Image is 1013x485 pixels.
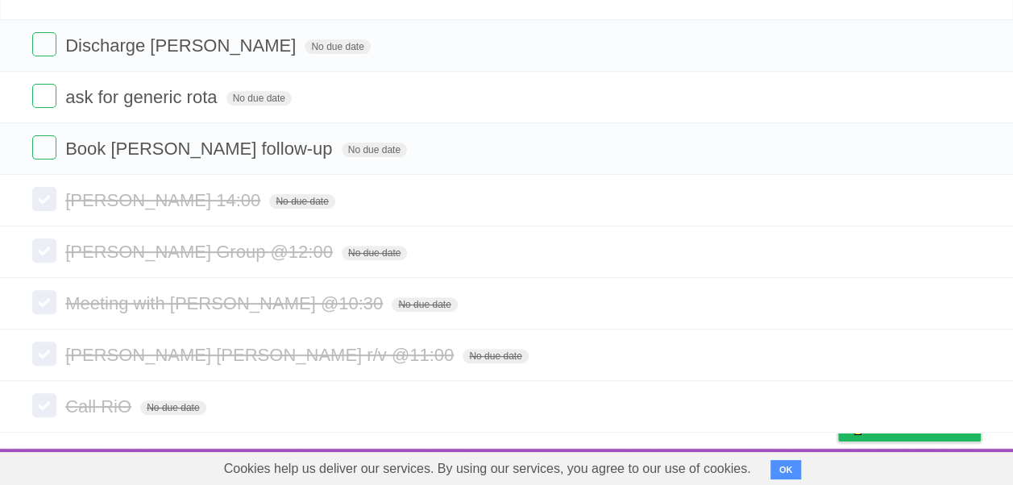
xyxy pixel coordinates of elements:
button: OK [770,460,802,479]
label: Done [32,342,56,366]
span: Meeting with [PERSON_NAME] @10:30 [65,293,387,313]
span: No due date [226,91,292,106]
span: ask for generic rota [65,87,221,107]
label: Done [32,238,56,263]
label: Done [32,187,56,211]
label: Done [32,32,56,56]
label: Done [32,290,56,314]
span: Call RiO [65,396,135,417]
span: No due date [305,39,370,54]
span: [PERSON_NAME] Group @12:00 [65,242,337,262]
span: No due date [463,349,528,363]
span: [PERSON_NAME] 14:00 [65,190,264,210]
span: No due date [392,297,457,312]
label: Done [32,135,56,160]
span: No due date [269,194,334,209]
span: [PERSON_NAME] [PERSON_NAME] r/v @11:00 [65,345,458,365]
span: No due date [342,246,407,260]
span: Buy me a coffee [872,412,973,441]
span: Cookies help us deliver our services. By using our services, you agree to our use of cookies. [208,453,767,485]
span: No due date [342,143,407,157]
label: Done [32,393,56,417]
label: Done [32,84,56,108]
span: No due date [140,400,206,415]
span: Discharge [PERSON_NAME] [65,35,300,56]
span: Book [PERSON_NAME] follow-up [65,139,336,159]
